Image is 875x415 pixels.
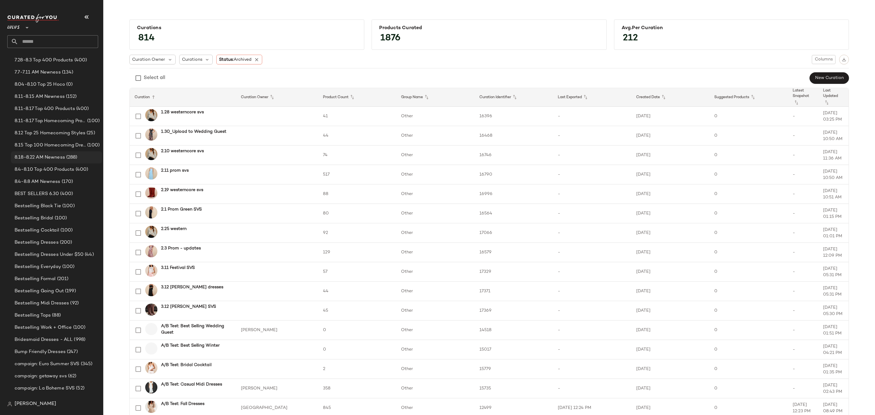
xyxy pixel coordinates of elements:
td: Other [396,223,475,243]
td: - [553,301,631,321]
td: - [553,165,631,184]
td: - [788,126,818,146]
td: 16564 [475,204,553,223]
span: 8.18-8.22 AM Newness [15,154,65,161]
span: (400) [73,57,87,64]
td: - [788,301,818,321]
td: 16996 [475,184,553,204]
img: cfy_white_logo.C9jOOHJF.svg [7,14,59,22]
td: 88 [318,184,396,204]
span: (998) [73,336,85,343]
td: 358 [318,379,396,398]
span: BEST SELLERS 6.30 [15,190,59,197]
span: Archived [234,57,252,62]
img: 10860481_2217056.jpg [145,401,157,413]
td: 0 [709,107,788,126]
img: 12685761_2072276.jpg [145,129,157,141]
td: 517 [318,165,396,184]
img: svg%3e [842,57,846,62]
td: Other [396,107,475,126]
td: 0 [709,146,788,165]
td: [DATE] [631,379,710,398]
td: 15735 [475,379,553,398]
td: 0 [709,359,788,379]
td: 17066 [475,223,553,243]
td: Other [396,126,475,146]
td: [DATE] 10:51 AM [818,184,849,204]
td: 14518 [475,321,553,340]
td: 0 [709,243,788,262]
span: (52) [75,385,84,392]
td: 45 [318,301,396,321]
b: 2.10 westerncore svs [161,148,204,154]
td: [DATE] 03:25 PM [818,107,849,126]
td: Other [396,165,475,184]
span: Bestselling Midi Dresses [15,300,69,307]
span: 1876 [374,27,407,49]
td: 57 [318,262,396,282]
b: 3.12 [PERSON_NAME] SVS [161,304,216,310]
div: Curations [137,25,357,31]
span: campaign: La Boheme SVS [15,385,75,392]
td: 2 [318,359,396,379]
span: (199) [64,288,76,295]
td: 16790 [475,165,553,184]
span: New Curation [815,76,844,81]
span: (100) [59,227,73,234]
b: 3.11 Festival SVS [161,265,195,271]
span: 8.15 Top 100 Homecoming Dresses [15,142,86,149]
span: (100) [61,203,75,210]
th: Curation [130,88,236,107]
td: - [553,340,631,359]
td: 0 [709,223,788,243]
span: 8.11-8.15 AM Newness [15,93,65,100]
img: 12721261_2565271.jpg [145,362,157,374]
td: - [553,379,631,398]
span: (345) [80,361,93,368]
img: 2084416_2_01_hero_Retakes_2025-06-12.jpg [145,381,157,393]
th: Last Exported [553,88,631,107]
td: [DATE] 01:01 PM [818,223,849,243]
td: 129 [318,243,396,262]
td: [DATE] 04:21 PM [818,340,849,359]
td: - [553,262,631,282]
td: - [553,321,631,340]
td: [DATE] 10:50 AM [818,126,849,146]
button: New Curation [810,72,849,84]
span: (100) [86,118,100,125]
th: Curation Identifier [475,88,553,107]
td: - [788,282,818,301]
td: Other [396,321,475,340]
td: 41 [318,107,396,126]
b: 1.30_Upload to Wedding Guest [161,129,226,135]
td: Other [396,359,475,379]
span: Status: [219,57,252,63]
td: Other [396,262,475,282]
span: (400) [75,105,89,112]
b: 2.11 prom svs [161,167,189,174]
td: 16396 [475,107,553,126]
th: Last Updated [818,88,849,107]
img: 12465321_2598871.jpg [145,265,157,277]
td: Other [396,301,475,321]
span: (247) [66,348,78,355]
td: Other [396,184,475,204]
td: 44 [318,282,396,301]
td: - [553,223,631,243]
td: 16579 [475,243,553,262]
td: - [553,184,631,204]
td: [PERSON_NAME] [236,379,318,398]
td: 0 [318,340,396,359]
span: 8.4-8.10 Top 400 Products [15,166,74,173]
td: 0 [709,340,788,359]
th: Curation Owner [236,88,318,107]
td: 74 [318,146,396,165]
td: Other [396,379,475,398]
span: Bestselling Formal [15,276,56,283]
td: 0 [709,321,788,340]
span: (92) [69,300,79,307]
span: 8.4-8.8 AM Newness [15,178,60,185]
b: 2.19 westerncore svs [161,187,203,193]
span: (170) [60,178,73,185]
td: 16468 [475,126,553,146]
